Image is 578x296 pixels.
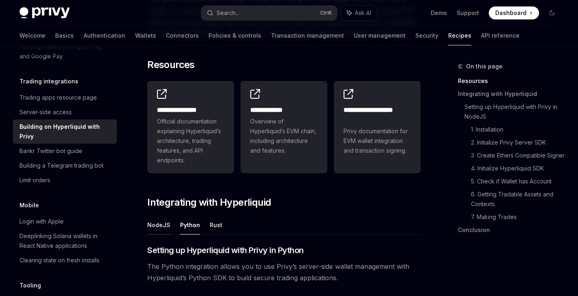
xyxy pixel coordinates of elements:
[250,117,318,155] span: Overview of Hyperliquid’s EVM chain, including architecture and features.
[495,9,526,17] span: Dashboard
[147,81,234,173] a: **** **** **** *Official documentation explaining Hyperliquid’s architecture, trading features, a...
[415,26,438,45] a: Security
[481,26,520,45] a: API reference
[471,175,565,188] a: 5. Check if Wallet has Account
[546,6,559,19] button: Toggle dark mode
[84,26,125,45] a: Authentication
[341,6,377,20] button: Ask AI
[147,261,421,283] span: The Python integration allows you to use Privy’s server-side wallet management with Hyperliquid’s...
[19,107,72,117] div: Server-side access
[471,149,565,162] a: 3. Create Ethers Compatible Signer
[13,119,117,144] a: Building on Hyperliquid with Privy
[13,105,117,119] a: Server-side access
[458,75,565,87] a: Resources
[19,77,78,86] h5: Trading integrations
[320,10,332,16] span: Ctrl K
[147,245,304,256] span: Setting up Hyperliquid with Privy in Python
[471,188,565,211] a: 6. Getting Tradable Assets and Contexts
[19,175,50,185] div: Limit orders
[19,281,41,290] h5: Tooling
[448,26,471,45] a: Recipes
[457,9,479,17] a: Support
[13,90,117,105] a: Trading apps resource page
[208,26,261,45] a: Policies & controls
[489,6,539,19] a: Dashboard
[431,9,447,17] a: Demo
[13,253,117,268] a: Clearing state on fresh installs
[464,100,565,123] a: Setting up Hyperliquid with Privy in NodeJS
[471,162,565,175] a: 4. Initialize Hyperliquid SDK
[19,122,112,141] div: Building on Hyperliquid with Privy
[157,117,224,165] span: Official documentation explaining Hyperliquid’s architecture, trading features, and API endpoints.
[19,161,103,170] div: Building a Telegram trading bot
[271,26,344,45] a: Transaction management
[19,26,45,45] a: Welcome
[471,136,565,149] a: 2. Initialize Privy Server SDK
[201,6,337,20] button: Search...CtrlK
[19,200,39,210] h5: Mobile
[217,8,239,18] div: Search...
[135,26,156,45] a: Wallets
[13,158,117,173] a: Building a Telegram trading bot
[241,81,327,173] a: **** **** ***Overview of Hyperliquid’s EVM chain, including architecture and features.
[13,144,117,158] a: Bankr Twitter bot guide
[471,211,565,224] a: 7. Making Trades
[458,87,565,100] a: Integrating with Hyperliquid
[471,123,565,136] a: 1. Installation
[166,26,199,45] a: Connectors
[55,26,74,45] a: Basics
[354,26,406,45] a: User management
[355,9,371,17] span: Ask AI
[19,93,97,102] div: Trading apps resource page
[344,126,411,155] span: Privy documentation for EVM wallet integration and transaction signing.
[466,62,503,71] span: On this page
[147,215,170,234] button: NodeJS
[147,58,195,71] span: Resources
[19,231,112,251] div: Deeplinking Solana wallets in React Native applications
[19,217,64,226] div: Login with Apple
[19,146,82,156] div: Bankr Twitter bot guide
[180,215,200,234] button: Python
[19,256,99,265] div: Clearing state on fresh installs
[458,224,565,236] a: Conclusion
[210,215,222,234] button: Rust
[13,214,117,229] a: Login with Apple
[334,81,421,173] a: **** **** **** *****Privy documentation for EVM wallet integration and transaction signing.
[13,229,117,253] a: Deeplinking Solana wallets in React Native applications
[13,173,117,187] a: Limit orders
[147,196,271,209] span: Integrating with Hyperliquid
[19,7,70,19] img: dark logo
